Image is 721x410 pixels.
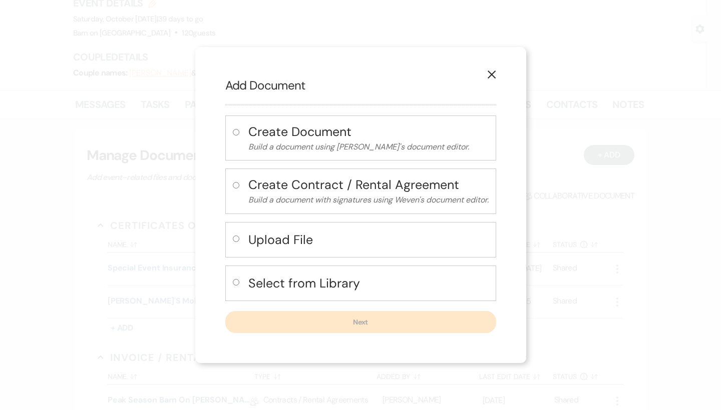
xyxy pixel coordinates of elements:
[248,274,489,292] h4: Select from Library
[248,140,489,153] p: Build a document using [PERSON_NAME]'s document editor.
[248,231,489,248] h4: Upload File
[248,176,489,206] button: Create Contract / Rental AgreementBuild a document with signatures using Weven's document editor.
[248,229,489,250] button: Upload File
[248,123,489,140] h4: Create Document
[225,311,496,333] button: Next
[248,273,489,293] button: Select from Library
[248,193,489,206] p: Build a document with signatures using Weven's document editor.
[248,123,489,153] button: Create DocumentBuild a document using [PERSON_NAME]'s document editor.
[225,77,496,94] h2: Add Document
[248,176,489,193] h4: Create Contract / Rental Agreement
